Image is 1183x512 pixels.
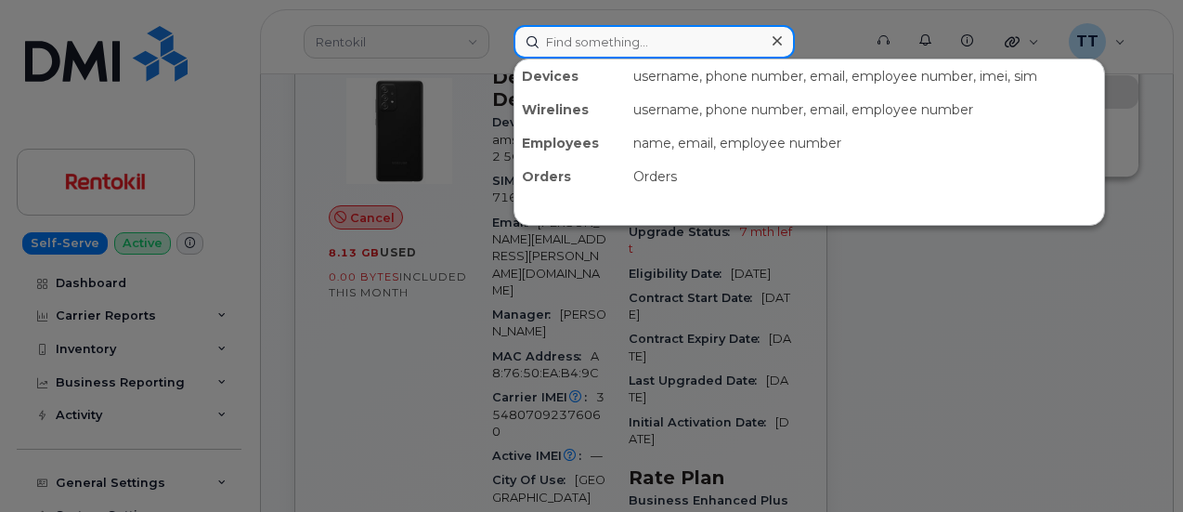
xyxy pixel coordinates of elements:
[514,93,626,126] div: Wirelines
[513,25,795,59] input: Find something...
[514,160,626,193] div: Orders
[514,59,626,93] div: Devices
[626,126,1104,160] div: name, email, employee number
[626,59,1104,93] div: username, phone number, email, employee number, imei, sim
[1102,431,1169,498] iframe: Messenger Launcher
[626,93,1104,126] div: username, phone number, email, employee number
[626,160,1104,193] div: Orders
[514,126,626,160] div: Employees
